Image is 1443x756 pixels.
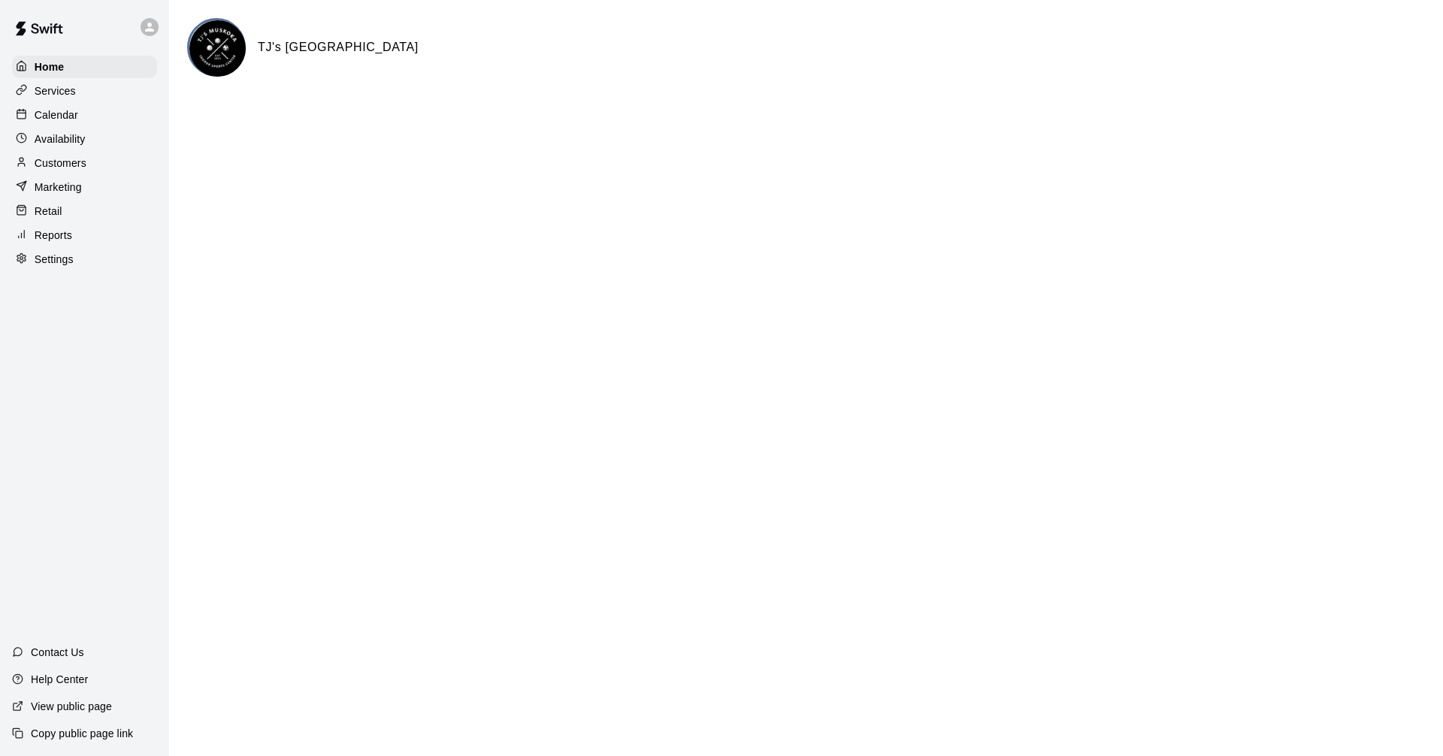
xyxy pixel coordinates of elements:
a: Calendar [12,104,157,126]
p: Help Center [31,672,88,687]
a: Retail [12,200,157,222]
p: Marketing [35,180,82,195]
a: Home [12,56,157,78]
p: Home [35,59,65,74]
h6: TJ's [GEOGRAPHIC_DATA] [258,38,419,57]
p: Reports [35,228,72,243]
a: Availability [12,128,157,150]
p: View public page [31,699,112,714]
p: Settings [35,252,74,267]
a: Services [12,80,157,102]
p: Contact Us [31,645,84,660]
a: Settings [12,248,157,271]
p: Retail [35,204,62,219]
a: Reports [12,224,157,246]
p: Services [35,83,76,98]
p: Copy public page link [31,726,133,741]
p: Availability [35,132,86,147]
img: TJ's Muskoka Indoor Sports Center logo [189,20,246,77]
p: Calendar [35,107,78,122]
a: Customers [12,152,157,174]
a: Marketing [12,176,157,198]
p: Customers [35,156,86,171]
